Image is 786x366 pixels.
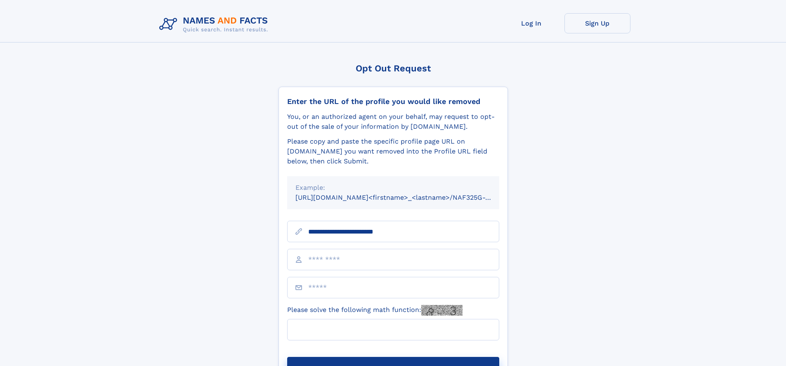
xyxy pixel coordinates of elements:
div: Enter the URL of the profile you would like removed [287,97,499,106]
img: Logo Names and Facts [156,13,275,35]
div: Please copy and paste the specific profile page URL on [DOMAIN_NAME] you want removed into the Pr... [287,137,499,166]
div: Example: [295,183,491,193]
label: Please solve the following math function: [287,305,463,316]
div: Opt Out Request [279,63,508,73]
a: Sign Up [564,13,630,33]
a: Log In [498,13,564,33]
small: [URL][DOMAIN_NAME]<firstname>_<lastname>/NAF325G-xxxxxxxx [295,194,515,201]
div: You, or an authorized agent on your behalf, may request to opt-out of the sale of your informatio... [287,112,499,132]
